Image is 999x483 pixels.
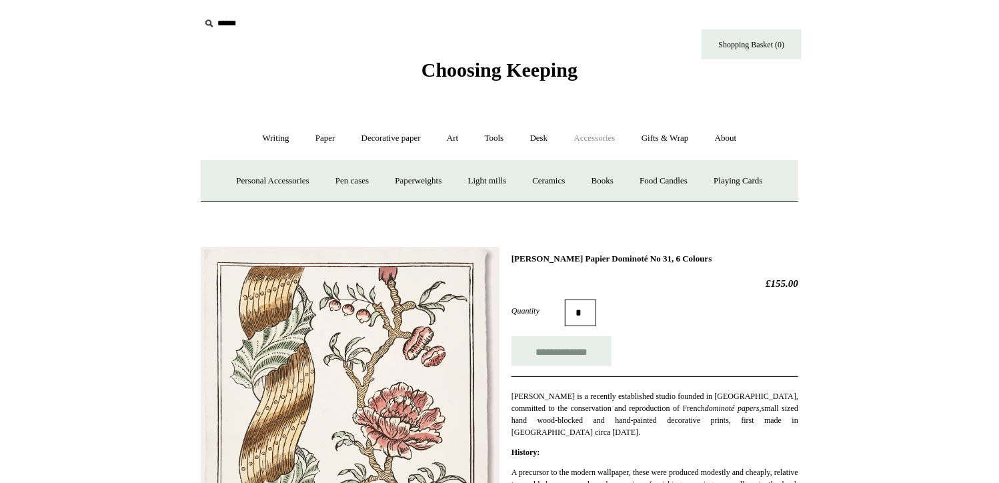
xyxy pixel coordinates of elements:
a: Books [580,163,626,199]
a: Playing Cards [702,163,774,199]
a: Tools [473,121,516,156]
strong: History: [512,448,540,457]
p: [PERSON_NAME] is a recently established studio founded in [GEOGRAPHIC_DATA], committed to the con... [512,390,798,438]
a: About [703,121,749,156]
a: Light mills [456,163,518,199]
a: Personal Accessories [224,163,321,199]
a: Writing [251,121,301,156]
label: Quantity [512,305,565,317]
a: Desk [518,121,560,156]
a: Food Candles [628,163,700,199]
a: Paperweights [383,163,453,199]
a: Shopping Basket (0) [702,29,802,59]
a: Ceramics [520,163,577,199]
a: Accessories [562,121,628,156]
h1: [PERSON_NAME] Papier Dominoté No 31, 6 Colours [512,254,798,264]
a: Art [435,121,470,156]
a: Paper [303,121,347,156]
a: Gifts & Wrap [630,121,701,156]
h2: £155.00 [512,278,798,290]
a: Choosing Keeping [421,69,578,79]
span: Choosing Keeping [421,59,578,81]
em: dominoté papers, [705,404,762,413]
a: Decorative paper [349,121,433,156]
a: Pen cases [323,163,381,199]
